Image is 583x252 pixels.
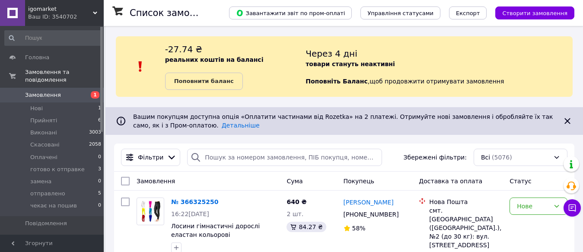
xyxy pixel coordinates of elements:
span: Замовлення [25,91,61,99]
span: Покупець [344,178,374,185]
span: 640 ₴ [287,198,306,205]
span: отправлено [30,190,65,198]
span: Вашим покупцям доступна опція «Оплатити частинами від Rozetka» на 2 платежі. Отримуйте нові замов... [133,113,553,129]
span: Замовлення та повідомлення [25,68,104,84]
span: Повідомлення [25,220,67,227]
span: 1 [98,105,101,112]
span: Нові [30,105,43,112]
span: 3003 [89,129,101,137]
span: чекає на пошив [30,202,77,210]
a: Лосини гімнастичні дорослі еластан кольорові [171,223,260,238]
span: Виконані [30,129,57,137]
div: Ваш ID: 3540702 [28,13,104,21]
span: Через 4 дні [306,48,357,59]
b: Поповнити баланс [174,78,234,84]
b: товари стануть неактивні [306,61,395,67]
span: Створити замовлення [502,10,567,16]
span: Збережені фільтри: [404,153,467,162]
div: Нове [517,201,550,211]
div: 84.27 ₴ [287,222,326,232]
button: Чат з покупцем [564,199,581,217]
span: Завантажити звіт по пром-оплаті [236,9,345,17]
a: № 366325250 [171,198,218,205]
div: смт. [GEOGRAPHIC_DATA] ([GEOGRAPHIC_DATA].), №2 (до 30 кг): вул. [STREET_ADDRESS] [429,206,503,249]
span: 0 [98,178,101,185]
img: :exclamation: [134,60,147,73]
span: Доставка та оплата [419,178,482,185]
div: Нова Пошта [429,198,503,206]
span: Замовлення [137,178,175,185]
span: Всі [481,153,490,162]
span: готово к отправке [30,166,85,173]
span: Управління статусами [367,10,433,16]
span: Скасовані [30,141,60,149]
span: Статус [510,178,532,185]
span: 3 [98,166,101,173]
span: Оплачені [30,153,57,161]
span: Прийняті [30,117,57,124]
span: 16:22[DATE] [171,211,209,217]
span: Головна [25,54,49,61]
h1: Список замовлень [130,8,217,18]
button: Створити замовлення [495,6,574,19]
span: 2 шт. [287,211,303,217]
a: Фото товару [137,198,164,225]
span: -27.74 ₴ [165,44,202,54]
button: Експорт [449,6,487,19]
div: [PHONE_NUMBER] [342,208,401,220]
span: 0 [98,202,101,210]
span: 6 [98,117,101,124]
span: 0 [98,153,101,161]
button: Управління статусами [360,6,440,19]
span: 1 [91,91,99,99]
span: замена [30,178,51,185]
span: Експорт [456,10,480,16]
a: Створити замовлення [487,9,574,16]
span: 2058 [89,141,101,149]
span: igomarket [28,5,93,13]
b: Поповніть Баланс [306,78,368,85]
a: Детальніше [222,122,260,129]
span: 5 [98,190,101,198]
div: , щоб продовжити отримувати замовлення [306,43,573,90]
input: Пошук за номером замовлення, ПІБ покупця, номером телефону, Email, номером накладної [187,149,382,166]
span: 58% [352,225,366,232]
img: Фото товару [140,198,161,225]
span: Cума [287,178,303,185]
a: [PERSON_NAME] [344,198,394,207]
span: Фільтри [138,153,163,162]
a: Поповнити баланс [165,73,243,90]
button: Завантажити звіт по пром-оплаті [229,6,352,19]
input: Пошук [4,30,102,46]
span: (5076) [492,154,512,161]
b: реальних коштів на балансі [165,56,264,63]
